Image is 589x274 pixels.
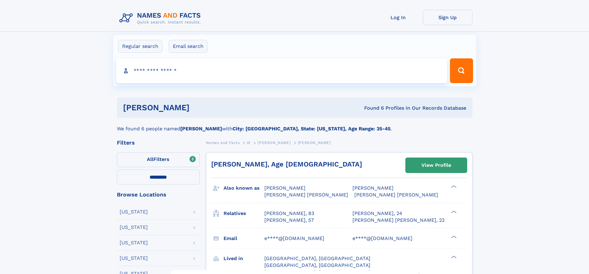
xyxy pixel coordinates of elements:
[450,235,457,239] div: ❯
[233,126,391,132] b: City: [GEOGRAPHIC_DATA], State: [US_STATE], Age Range: 35-45
[117,152,200,167] label: Filters
[169,40,207,53] label: Email search
[224,183,264,193] h3: Also known as
[117,118,472,133] div: We found 6 people named with .
[247,139,251,146] a: W
[450,185,457,189] div: ❯
[421,158,451,172] div: View Profile
[224,233,264,244] h3: Email
[450,210,457,214] div: ❯
[423,10,472,25] a: Sign Up
[118,40,162,53] label: Regular search
[147,156,153,162] span: All
[116,58,447,83] input: search input
[450,58,473,83] button: Search Button
[277,105,466,112] div: Found 6 Profiles In Our Records Database
[264,255,370,261] span: [GEOGRAPHIC_DATA], [GEOGRAPHIC_DATA]
[352,185,394,191] span: [PERSON_NAME]
[352,217,445,224] a: [PERSON_NAME] [PERSON_NAME], 22
[120,256,148,261] div: [US_STATE]
[120,209,148,214] div: [US_STATE]
[123,104,277,112] h1: [PERSON_NAME]
[264,192,348,198] span: [PERSON_NAME] [PERSON_NAME]
[117,140,200,145] div: Filters
[117,10,206,27] img: Logo Names and Facts
[224,208,264,219] h3: Relatives
[117,192,200,197] div: Browse Locations
[264,262,370,268] span: [GEOGRAPHIC_DATA], [GEOGRAPHIC_DATA]
[354,192,438,198] span: [PERSON_NAME] [PERSON_NAME]
[211,160,362,168] a: [PERSON_NAME], Age [DEMOGRAPHIC_DATA]
[206,139,240,146] a: Names and Facts
[264,185,305,191] span: [PERSON_NAME]
[120,225,148,230] div: [US_STATE]
[450,255,457,259] div: ❯
[264,217,314,224] a: [PERSON_NAME], 57
[224,253,264,264] h3: Lived in
[406,158,467,173] a: View Profile
[247,141,251,145] span: W
[258,139,291,146] a: [PERSON_NAME]
[258,141,291,145] span: [PERSON_NAME]
[352,210,402,217] a: [PERSON_NAME], 24
[264,210,314,217] a: [PERSON_NAME], 83
[180,126,222,132] b: [PERSON_NAME]
[120,240,148,245] div: [US_STATE]
[298,141,331,145] span: [PERSON_NAME]
[373,10,423,25] a: Log In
